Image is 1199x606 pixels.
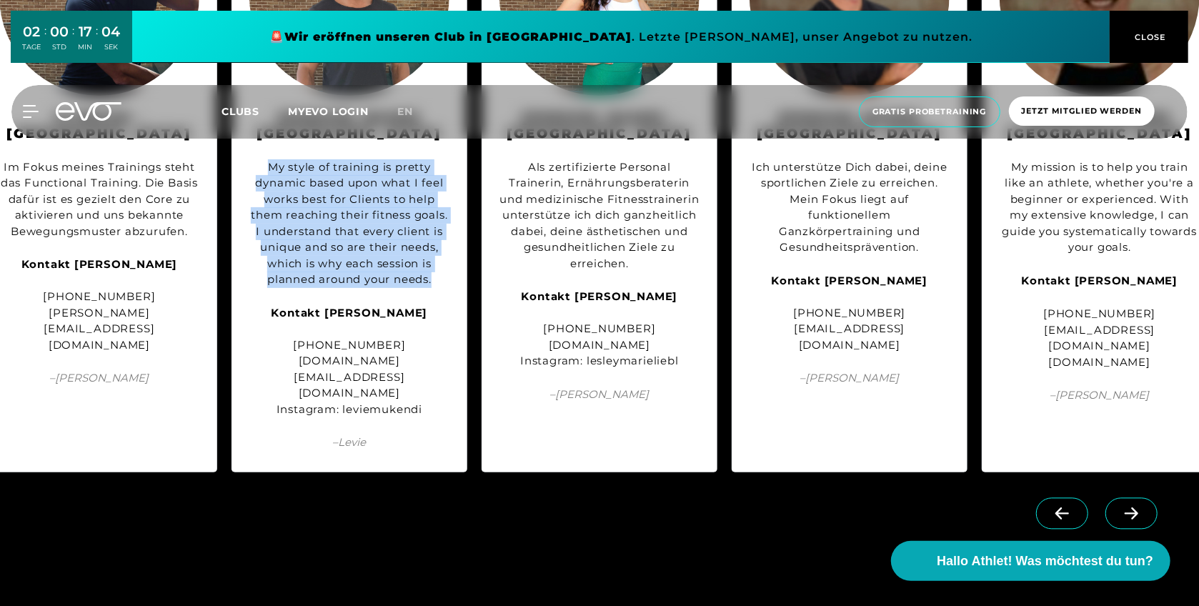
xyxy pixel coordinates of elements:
[1132,31,1167,44] span: CLOSE
[1022,105,1142,117] span: Jetzt Mitglied werden
[79,42,93,52] div: MIN
[51,21,69,42] div: 00
[750,273,950,354] div: [PHONE_NUMBER] [EMAIL_ADDRESS][DOMAIN_NAME]
[855,96,1005,127] a: Gratis Probetraining
[772,274,928,287] strong: Kontakt [PERSON_NAME]
[1005,96,1159,127] a: Jetzt Mitglied werden
[23,42,41,52] div: TAGE
[499,289,700,369] div: [PHONE_NUMBER] [DOMAIN_NAME] Instagram: lesleymarieliebl
[222,104,288,118] a: Clubs
[73,23,75,61] div: :
[499,387,700,403] span: – [PERSON_NAME]
[23,21,41,42] div: 02
[51,42,69,52] div: STD
[872,106,987,118] span: Gratis Probetraining
[272,306,428,319] strong: Kontakt [PERSON_NAME]
[891,541,1170,581] button: Hallo Athlet! Was möchtest du tun?
[45,23,47,61] div: :
[750,159,950,256] div: Ich unterstütze Dich dabei, deine sportlichen Ziele zu erreichen. Mein Fokus liegt auf funktionel...
[96,23,99,61] div: :
[249,434,449,451] span: – Levie
[249,159,449,288] div: My style of training is pretty dynamic based upon what I feel works best for Clients to help them...
[1022,274,1178,287] strong: Kontakt [PERSON_NAME]
[397,104,430,120] a: en
[750,370,950,387] span: – [PERSON_NAME]
[249,305,449,418] div: [PHONE_NUMBER] [DOMAIN_NAME][EMAIL_ADDRESS][DOMAIN_NAME] Instagram: leviemukendi
[222,105,259,118] span: Clubs
[397,105,413,118] span: en
[522,289,678,303] strong: Kontakt [PERSON_NAME]
[21,257,178,271] strong: Kontakt [PERSON_NAME]
[937,552,1153,571] span: Hallo Athlet! Was möchtest du tun?
[499,159,700,272] div: Als zertifizierte Personal Trainerin, Ernährungsberaterin und medizinische Fitnesstrainerin unter...
[102,21,121,42] div: 04
[1110,11,1188,63] button: CLOSE
[102,42,121,52] div: SEK
[79,21,93,42] div: 17
[288,105,369,118] a: MYEVO LOGIN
